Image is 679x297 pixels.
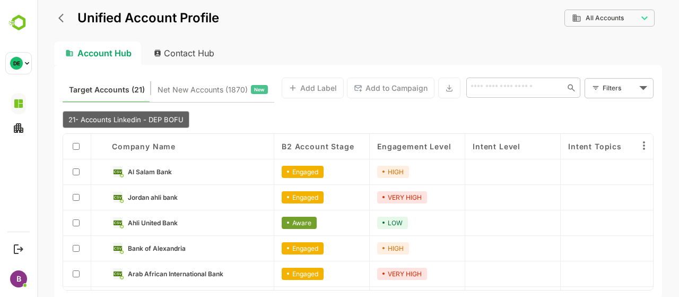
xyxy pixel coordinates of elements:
p: Unified Account Profile [40,12,182,24]
div: Filters [565,82,599,94]
span: Engagement Level [340,142,414,151]
span: Intent Topics [531,142,585,151]
span: 21- Accounts Linkedin - DEP BOFU [31,115,146,124]
div: Account Hub [17,41,104,65]
div: B [10,270,27,287]
div: Engaged [245,166,286,178]
span: Intent Level [436,142,483,151]
div: Engaged [245,242,286,254]
span: New [217,83,228,97]
span: Arab African International Bank [91,270,186,278]
div: VERY HIGH [340,191,390,203]
button: back [19,10,34,26]
div: HIGH [340,242,372,254]
div: All Accounts [535,13,600,23]
button: Logout [11,242,25,256]
img: BambooboxLogoMark.f1c84d78b4c51b1a7b5f700c9845e183.svg [5,13,32,33]
span: Known accounts you’ve identified to target - imported from CRM, Offline upload, or promoted from ... [32,83,108,97]
span: Company name [75,142,138,151]
div: Engaged [245,191,286,203]
span: Al Salam Bank [91,168,135,176]
div: LOW [340,217,371,229]
div: Engaged [245,268,286,280]
button: Add Label [245,78,307,98]
div: Contact Hub [108,41,187,65]
span: B2 Account Stage [245,142,317,151]
div: VERY HIGH [340,268,390,280]
span: Jordan ahli bank [91,193,141,201]
div: 21- Accounts Linkedin - DEP BOFU [25,111,152,128]
div: DE [10,57,23,70]
div: HIGH [340,166,372,178]
span: Ahli United Bank [91,219,141,227]
div: All Accounts [527,8,617,29]
button: Add to Campaign [310,78,397,98]
div: Newly surfaced ICP-fit accounts from Intent, Website, LinkedIn, and other engagement signals. [120,83,231,97]
div: Aware [245,217,280,229]
span: Bank of Alexandria [91,244,149,252]
div: Filters [564,77,616,99]
span: Net New Accounts ( 1870 ) [120,83,211,97]
span: All Accounts [549,14,587,22]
